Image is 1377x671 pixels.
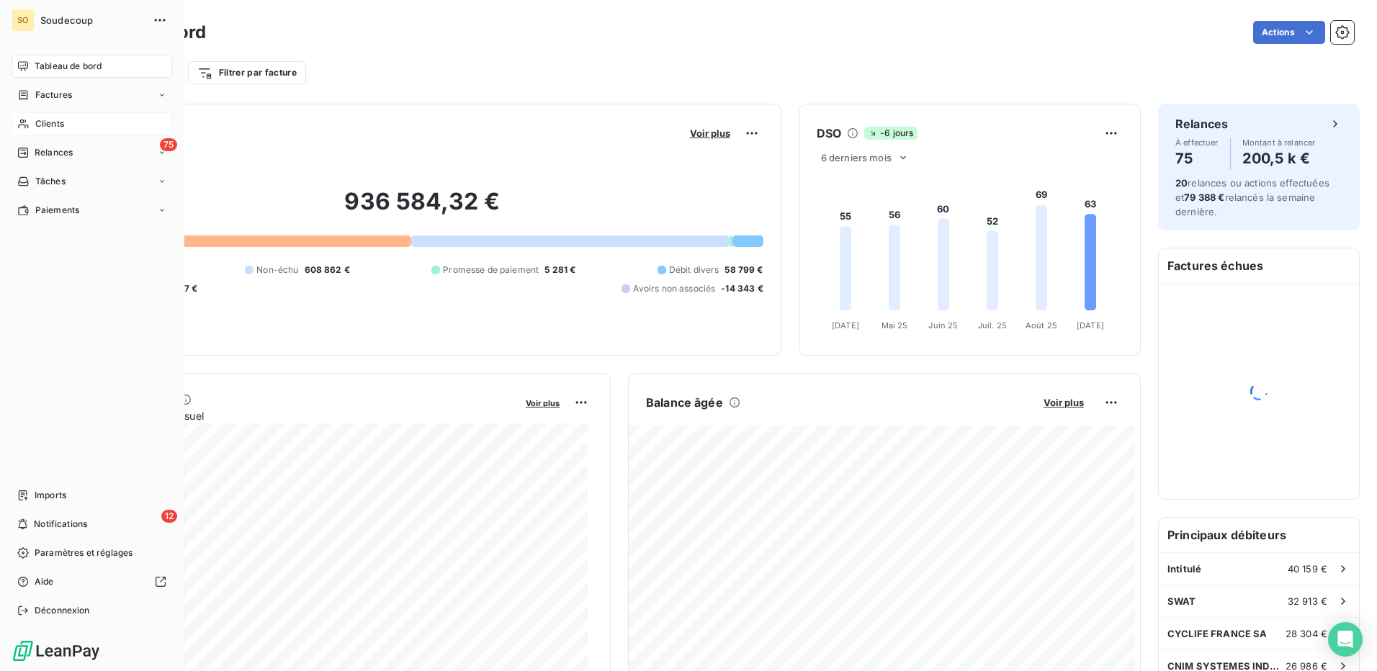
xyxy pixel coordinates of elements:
[161,510,177,523] span: 12
[864,127,918,140] span: -6 jours
[35,60,102,73] span: Tableau de bord
[443,264,539,276] span: Promesse de paiement
[1328,622,1363,657] div: Open Intercom Messenger
[81,408,516,423] span: Chiffre d'affaires mensuel
[686,127,735,140] button: Voir plus
[81,187,763,230] h2: 936 584,32 €
[1175,115,1228,132] h6: Relances
[35,146,73,159] span: Relances
[1288,595,1327,607] span: 32 913 €
[690,127,730,139] span: Voir plus
[1167,595,1196,607] span: SWAT
[160,138,177,151] span: 75
[35,489,66,502] span: Imports
[1159,248,1359,283] h6: Factures échues
[1026,320,1057,330] tspan: Août 25
[35,575,54,588] span: Aide
[817,125,841,142] h6: DSO
[978,320,1007,330] tspan: Juil. 25
[305,264,350,276] span: 608 862 €
[1288,563,1327,575] span: 40 159 €
[35,175,66,188] span: Tâches
[12,570,172,593] a: Aide
[521,396,564,409] button: Voir plus
[646,394,723,411] h6: Balance âgée
[1175,177,1329,217] span: relances ou actions effectuées et relancés la semaine dernière.
[1175,147,1219,170] h4: 75
[35,89,72,102] span: Factures
[40,14,144,26] span: Soudecoup
[1039,396,1088,409] button: Voir plus
[881,320,907,330] tspan: Mai 25
[1167,628,1268,639] span: CYCLIFE FRANCE SA
[12,9,35,32] div: SO
[188,61,306,84] button: Filtrer par facture
[821,152,892,163] span: 6 derniers mois
[35,604,90,617] span: Déconnexion
[1159,518,1359,552] h6: Principaux débiteurs
[35,546,133,559] span: Paramètres et réglages
[1044,397,1084,408] span: Voir plus
[1242,138,1316,147] span: Montant à relancer
[1286,628,1327,639] span: 28 304 €
[34,518,87,531] span: Notifications
[526,398,560,408] span: Voir plus
[12,639,101,662] img: Logo LeanPay
[721,282,763,295] span: -14 343 €
[1077,320,1104,330] tspan: [DATE]
[1175,177,1188,189] span: 20
[35,204,79,217] span: Paiements
[1242,147,1316,170] h4: 200,5 k €
[725,264,763,276] span: 58 799 €
[669,264,719,276] span: Débit divers
[1167,563,1201,575] span: Intitulé
[256,264,298,276] span: Non-échu
[832,320,859,330] tspan: [DATE]
[1175,138,1219,147] span: À effectuer
[633,282,715,295] span: Avoirs non associés
[1253,21,1325,44] button: Actions
[35,117,64,130] span: Clients
[928,320,958,330] tspan: Juin 25
[544,264,575,276] span: 5 281 €
[1184,192,1224,203] span: 79 388 €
